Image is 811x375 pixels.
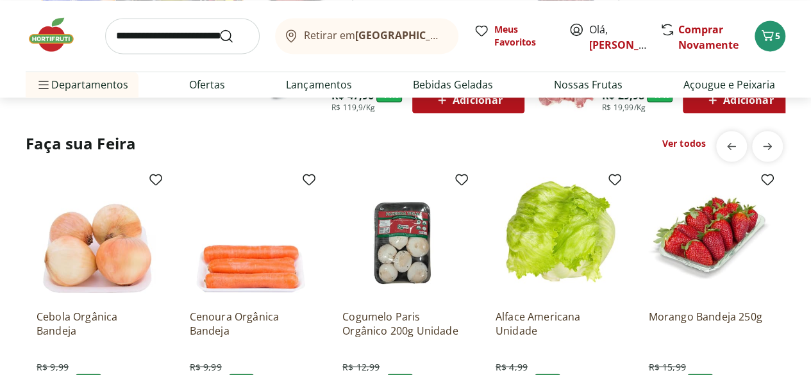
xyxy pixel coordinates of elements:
a: Alface Americana Unidade [496,309,617,337]
span: R$ 9,99 [37,360,69,373]
button: Submit Search [219,28,249,44]
span: R$ 15,99 [648,360,685,373]
a: Açougue e Peixaria [683,77,775,92]
span: Olá, [589,22,646,53]
h2: Faça sua Feira [26,133,136,154]
span: R$ 119,9/Kg [331,103,375,113]
button: next [752,131,783,162]
span: R$ 9,99 [190,360,222,373]
b: [GEOGRAPHIC_DATA]/[GEOGRAPHIC_DATA] [355,28,571,42]
button: Adicionar [683,87,795,113]
button: Adicionar [412,87,524,113]
img: Cebola Orgânica Bandeja [37,177,158,299]
a: Cenoura Orgânica Bandeja [190,309,312,337]
img: Alface Americana Unidade [496,177,617,299]
a: Morango Bandeja 250g [648,309,770,337]
button: Retirar em[GEOGRAPHIC_DATA]/[GEOGRAPHIC_DATA] [275,18,458,54]
span: R$ 4,99 [496,360,528,373]
a: Cebola Orgânica Bandeja [37,309,158,337]
a: Bebidas Geladas [413,77,493,92]
span: R$ 12,99 [342,360,380,373]
img: Cenoura Orgânica Bandeja [190,177,312,299]
button: Menu [36,69,51,100]
span: Meus Favoritos [494,23,553,49]
a: Nossas Frutas [554,77,623,92]
input: search [105,18,260,54]
a: Cogumelo Paris Orgânico 200g Unidade [342,309,464,337]
span: Departamentos [36,69,128,100]
a: [PERSON_NAME] [589,38,673,52]
a: Meus Favoritos [474,23,553,49]
button: previous [716,131,747,162]
img: Hortifruti [26,15,90,54]
a: Comprar Novamente [678,22,739,52]
a: Ver todos [662,137,706,150]
span: Adicionar [705,92,773,108]
span: 5 [775,29,780,42]
span: R$ 19,99/Kg [602,103,646,113]
button: Carrinho [755,21,785,51]
a: Lançamentos [286,77,351,92]
span: Retirar em [304,29,446,41]
img: Cogumelo Paris Orgânico 200g Unidade [342,177,464,299]
span: Adicionar [434,92,503,108]
img: Morango Bandeja 250g [648,177,770,299]
a: Ofertas [189,77,225,92]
